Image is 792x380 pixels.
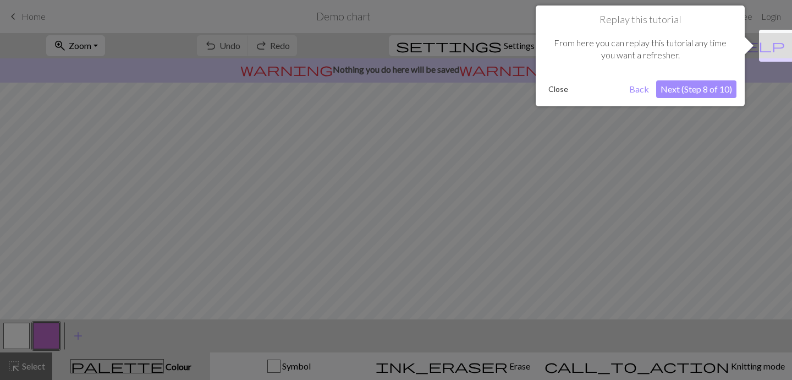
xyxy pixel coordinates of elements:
button: Back [625,80,653,98]
div: From here you can replay this tutorial any time you want a refresher. [544,26,736,73]
div: Replay this tutorial [536,6,745,106]
h1: Replay this tutorial [544,14,736,26]
button: Close [544,81,573,97]
button: Next (Step 8 of 10) [656,80,736,98]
